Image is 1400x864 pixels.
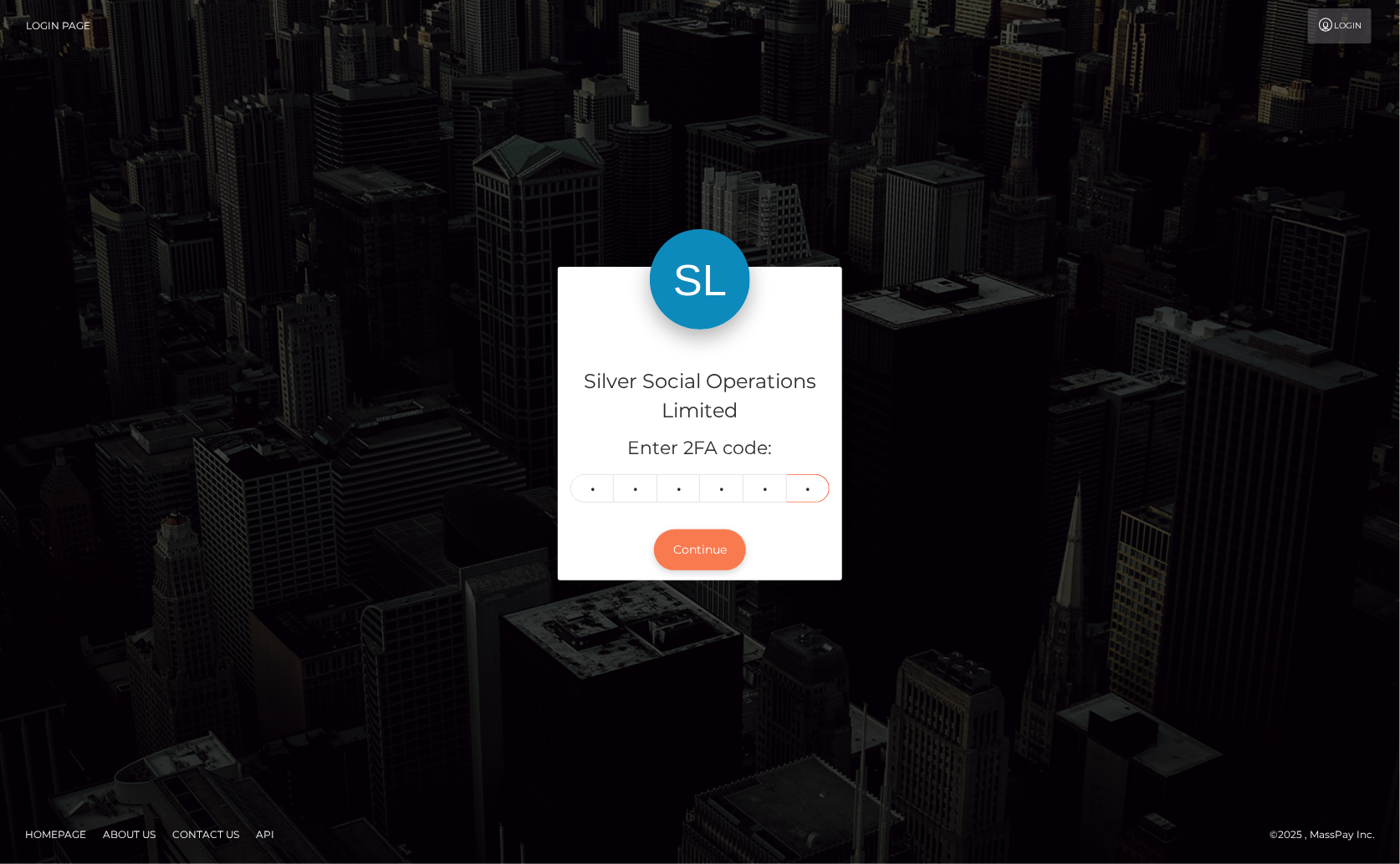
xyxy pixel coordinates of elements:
button: Continue [654,529,746,570]
a: API [249,821,281,847]
img: Silver Social Operations Limited [650,229,750,330]
h4: Silver Social Operations Limited [570,367,830,426]
a: Homepage [18,821,93,847]
a: Login [1308,8,1372,43]
a: Contact Us [166,821,246,847]
a: Login Page [26,8,90,43]
a: About Us [96,821,162,847]
div: © 2025 , MassPay Inc. [1270,826,1387,844]
h5: Enter 2FA code: [570,436,830,462]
